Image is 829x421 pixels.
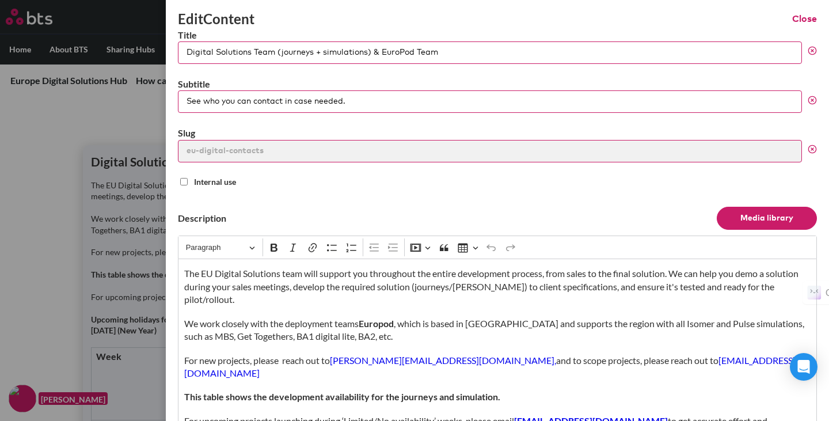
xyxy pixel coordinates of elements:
[186,241,246,255] span: Paragraph
[184,317,811,343] p: We work closely with the deployment teams , which is based in [GEOGRAPHIC_DATA] and supports the ...
[330,355,556,366] a: [PERSON_NAME][EMAIL_ADDRESS][DOMAIN_NAME],
[178,236,817,258] div: Editor toolbar
[194,176,236,188] label: Internal use
[184,354,811,380] p: For new projects, please reach out to and to scope projects, please reach out to
[178,78,817,90] label: Subtitle
[178,9,254,29] h2: Edit Content
[359,318,394,329] strong: Europod
[717,207,817,230] button: Media library
[181,238,260,256] button: Paragraph
[790,353,817,381] div: Open Intercom Messenger
[792,13,817,25] button: Close
[184,267,811,306] p: The EU Digital Solutions team will support you throughout the entire development process, from sa...
[184,355,796,378] a: [EMAIL_ADDRESS][DOMAIN_NAME]
[178,29,817,41] label: Title
[178,212,226,225] label: Description
[178,127,817,139] label: Slug
[184,391,500,402] strong: This table shows the development availability for the journeys and simulation.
